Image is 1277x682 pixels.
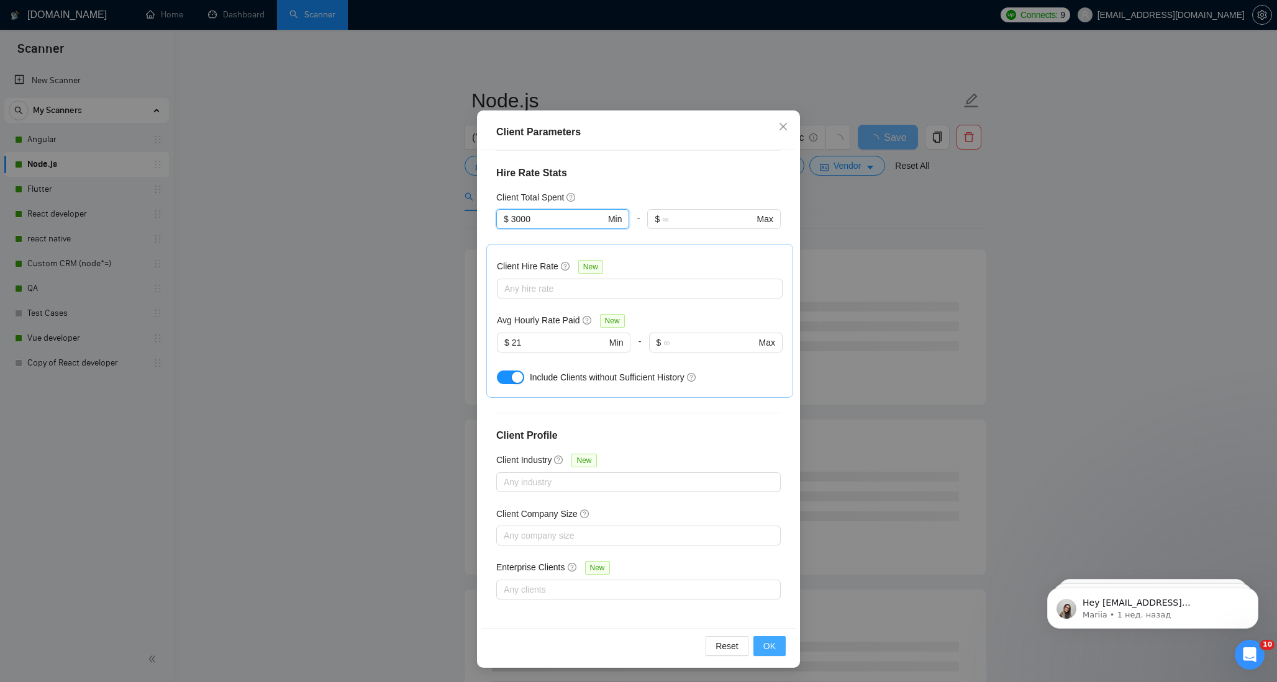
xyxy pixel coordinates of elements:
span: New [585,561,610,575]
span: question-circle [580,509,590,519]
h5: Avg Hourly Rate Paid [497,313,580,327]
h4: Client Profile [496,428,781,443]
input: 0 [511,212,606,226]
h4: Hire Rate Stats [496,166,781,181]
span: $ [504,336,509,349]
span: New [578,260,603,274]
span: $ [655,212,660,226]
h5: Client Company Size [496,507,578,521]
span: $ [504,212,509,226]
h5: Enterprise Clients [496,560,565,574]
button: Reset [706,636,748,656]
button: Close [766,110,800,144]
span: OK [763,639,776,653]
span: question-circle [687,372,697,382]
span: 10 [1260,640,1275,650]
div: - [629,209,647,244]
span: question-circle [561,261,571,271]
input: ∞ [663,336,756,349]
span: Max [759,336,775,349]
input: ∞ [662,212,754,226]
h5: Client Hire Rate [497,259,558,273]
span: question-circle [583,315,593,325]
iframe: Intercom notifications сообщение [1029,562,1277,648]
span: New [571,454,596,467]
span: Min [608,212,622,226]
span: New [600,314,625,328]
span: Max [757,212,773,226]
div: Client Parameters [496,125,781,140]
span: question-circle [554,455,564,465]
span: Min [609,336,624,349]
h5: Client Total Spent [496,191,564,204]
span: close [778,122,788,132]
input: 0 [512,336,607,349]
button: OK [753,636,786,656]
span: question-circle [568,562,578,572]
span: Reset [716,639,738,653]
div: - [630,333,648,367]
span: $ [657,336,661,349]
iframe: Intercom live chat [1235,640,1265,670]
span: question-circle [566,192,576,202]
h5: Client Industry [496,453,552,467]
span: Include Clients without Sufficient History [530,372,684,382]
